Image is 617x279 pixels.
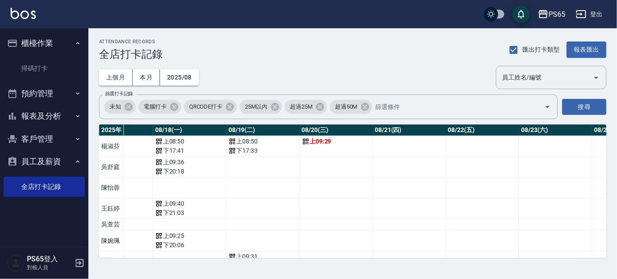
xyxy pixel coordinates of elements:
[330,102,363,111] span: 超過50M
[589,71,603,85] button: Open
[7,254,25,272] img: Person
[155,208,224,218] div: 下 21:03
[548,9,565,20] div: PS65
[99,177,124,198] td: 陳怡蓉
[153,124,226,136] th: 08/18(一)
[155,137,224,146] div: 上 08:50
[104,100,136,114] div: 未知
[523,45,560,54] span: 匯出打卡類型
[155,231,224,241] div: 上 09:25
[155,167,224,176] div: 下 20:18
[160,69,199,86] button: 2025/08
[27,264,72,271] p: 對帳人員
[184,102,228,111] span: QRCODE打卡
[373,124,446,136] th: 08/21(四)
[11,8,36,19] img: Logo
[99,157,124,177] td: 吳舒庭
[99,39,163,45] h2: ATTENDANCE RECORDS
[4,82,85,105] button: 預約管理
[562,99,606,115] button: 搜尋
[99,48,163,60] h3: 全店打卡記錄
[133,69,160,86] button: 本月
[99,198,124,219] td: 王鈺婷
[4,105,85,128] button: 報表及分析
[99,69,133,86] button: 上個月
[4,32,85,55] button: 櫃檯作業
[155,146,224,155] div: 下 17:41
[229,252,297,261] div: 上 09:31
[4,177,85,197] a: 全店打卡記錄
[27,255,72,264] h5: PS65登入
[99,136,124,157] td: 楊淑芬
[99,124,124,136] th: 2025 年
[138,100,181,114] div: 電腦打卡
[330,100,372,114] div: 超過50M
[99,251,124,272] td: 邱雅均
[446,124,519,136] th: 08/22(五)
[285,102,318,111] span: 超過25M
[373,99,529,115] input: 篩選條件
[226,124,300,136] th: 08/19(二)
[99,230,124,251] td: 陳婉珮
[105,90,133,97] label: 篩選打卡記錄
[240,102,273,111] span: 25M以內
[229,137,297,146] div: 上 08:50
[572,6,606,23] button: 登出
[4,58,85,79] a: 掃碼打卡
[512,5,530,23] button: save
[519,124,592,136] th: 08/23(六)
[541,100,555,114] button: Open
[155,158,224,167] div: 上 09:36
[567,41,606,58] button: 報表匯出
[4,150,85,173] button: 員工及薪資
[155,241,224,250] div: 下 20:06
[184,100,237,114] div: QRCODE打卡
[285,100,327,114] div: 超過25M
[4,128,85,151] button: 客戶管理
[99,219,124,230] td: 吳萱芸
[534,5,569,23] button: PS65
[302,137,370,146] div: 上 09:29
[138,102,172,111] span: 電腦打卡
[299,124,373,136] th: 08/20(三)
[229,146,297,155] div: 下 17:33
[155,199,224,208] div: 上 09:40
[240,100,282,114] div: 25M以內
[104,102,126,111] span: 未知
